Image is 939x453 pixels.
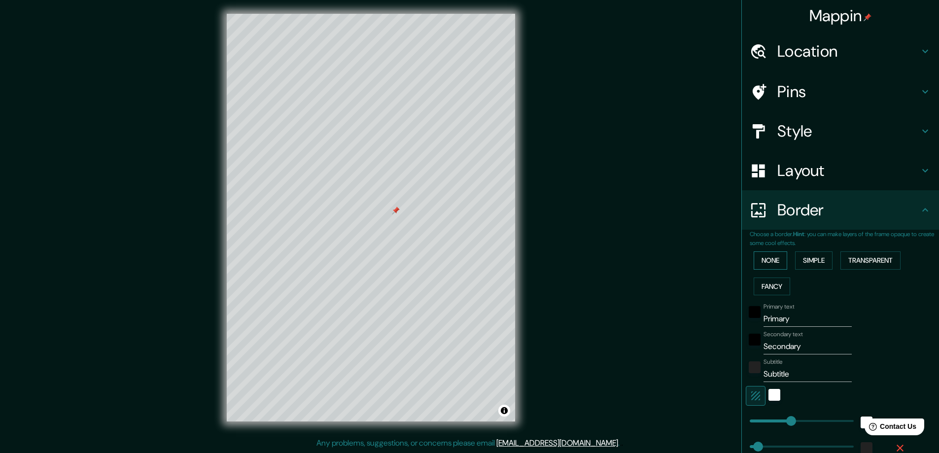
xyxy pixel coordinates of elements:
div: . [621,437,623,449]
div: Style [742,111,939,151]
button: black [749,306,761,318]
h4: Style [777,121,919,141]
label: Subtitle [764,358,783,366]
b: Hint [793,230,804,238]
button: Transparent [840,251,901,270]
label: Secondary text [764,330,803,339]
h4: Border [777,200,919,220]
div: . [620,437,621,449]
h4: Layout [777,161,919,180]
button: black [749,334,761,346]
button: white [768,389,780,401]
img: pin-icon.png [864,13,871,21]
p: Choose a border. : you can make layers of the frame opaque to create some cool effects. [750,230,939,247]
div: Location [742,32,939,71]
div: Layout [742,151,939,190]
button: Simple [795,251,833,270]
a: [EMAIL_ADDRESS][DOMAIN_NAME] [496,438,618,448]
div: Pins [742,72,939,111]
button: None [754,251,787,270]
h4: Mappin [809,6,872,26]
button: Fancy [754,278,790,296]
label: Primary text [764,303,794,311]
div: Border [742,190,939,230]
p: Any problems, suggestions, or concerns please email . [316,437,620,449]
iframe: Help widget launcher [851,415,928,442]
button: color-222222 [749,361,761,373]
button: Toggle attribution [498,405,510,417]
h4: Location [777,41,919,61]
h4: Pins [777,82,919,102]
